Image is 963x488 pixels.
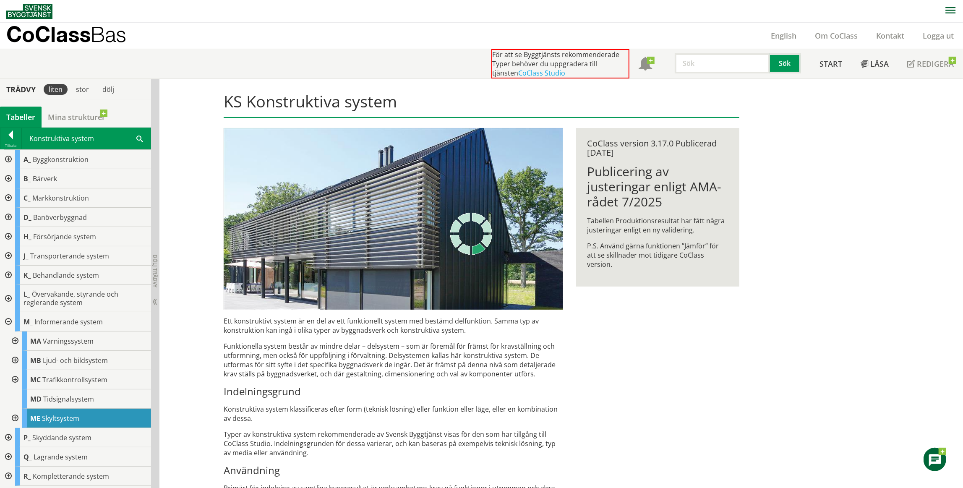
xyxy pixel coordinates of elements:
span: MC [30,375,41,384]
button: Sök [770,53,801,73]
a: Mina strukturer [42,107,112,128]
span: Markkonstruktion [32,193,89,203]
span: D_ [23,213,31,222]
span: Trafikkontrollsystem [42,375,107,384]
span: Behandlande system [33,271,99,280]
p: P.S. Använd gärna funktionen ”Jämför” för att se skillnader mot tidigare CoClass version. [587,241,728,269]
span: Notifikationer [639,58,652,71]
a: English [762,31,806,41]
span: Ljud- och bildsystem [43,356,108,365]
a: Kontakt [867,31,913,41]
a: Om CoClass [806,31,867,41]
div: Konstruktiva system [22,128,151,149]
span: ME [30,414,40,423]
span: MD [30,394,42,404]
a: Start [810,49,851,78]
span: M_ [23,317,33,326]
span: P_ [23,433,31,442]
h3: Indelningsgrund [224,385,563,398]
span: A_ [23,155,31,164]
img: structural-solar-shading.jpg [224,128,563,310]
p: CoClass [6,29,126,39]
span: MA [30,337,41,346]
h1: KS Konstruktiva system [224,92,739,118]
img: Laddar [450,213,492,255]
span: Tidsignalsystem [43,394,94,404]
span: Banöverbyggnad [33,213,87,222]
span: B_ [23,174,31,183]
div: Gå till informationssidan för CoClass Studio [7,370,151,389]
span: C_ [23,193,31,203]
a: CoClass Studio [518,68,565,78]
span: Skyltsystem [42,414,79,423]
span: L_ [23,290,30,299]
span: Lagrande system [34,452,88,462]
p: Ett konstruktivt system är en del av ett funktionellt system med bestämd delfunktion. Samma typ a... [224,316,563,335]
p: Konstruktiva system klassificeras efter form (teknisk lösning) eller funktion eller läge, eller e... [224,404,563,423]
span: Varningssystem [43,337,94,346]
span: Transporterande system [30,251,109,261]
p: Typer av konstruktiva system rekommenderade av Svensk Byggtjänst visas för den som har tillgång t... [224,430,563,457]
span: Bas [91,22,126,47]
div: Trädvy [2,85,40,94]
span: Sök i tabellen [136,134,143,143]
a: Logga ut [913,31,963,41]
span: Informerande system [34,317,103,326]
span: Kompletterande system [33,472,109,481]
span: Dölj trädvy [151,255,159,287]
span: MB [30,356,41,365]
span: Försörjande system [33,232,96,241]
span: R_ [23,472,31,481]
span: H_ [23,232,31,241]
div: liten [44,84,68,95]
div: För att se Byggtjänsts rekommenderade Typer behöver du uppgradera till tjänsten [491,49,629,78]
input: Sök [675,53,770,73]
p: Funktionella system består av mindre delar – delsystem – som är föremål för främst för krav­ställ... [224,342,563,378]
div: dölj [97,84,119,95]
span: Byggkonstruktion [33,155,89,164]
a: CoClassBas [6,23,144,49]
span: Skyddande system [32,433,91,442]
div: CoClass version 3.17.0 Publicerad [DATE] [587,139,728,157]
div: Gå till informationssidan för CoClass Studio [7,389,151,409]
a: Läsa [851,49,898,78]
span: J_ [23,251,29,261]
span: Bärverk [33,174,57,183]
h3: Användning [224,464,563,477]
span: Q_ [23,452,32,462]
div: Gå till informationssidan för CoClass Studio [7,409,151,428]
p: Tabellen Produktionsresultat har fått några justeringar enligt en ny validering. [587,216,728,235]
span: Redigera [917,59,954,69]
h1: Publicering av justeringar enligt AMA-rådet 7/2025 [587,164,728,209]
div: Gå till informationssidan för CoClass Studio [7,351,151,370]
div: stor [71,84,94,95]
span: K_ [23,271,31,280]
img: Svensk Byggtjänst [6,4,52,19]
div: Tillbaka [0,142,21,149]
span: Läsa [870,59,889,69]
span: Start [819,59,842,69]
div: Gå till informationssidan för CoClass Studio [7,331,151,351]
a: Redigera [898,49,963,78]
span: Övervakande, styrande och reglerande system [23,290,118,307]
